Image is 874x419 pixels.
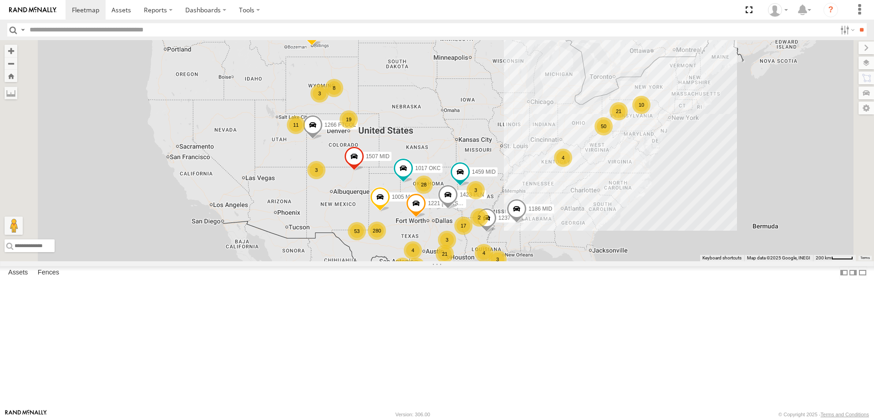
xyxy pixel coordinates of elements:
[839,266,849,279] label: Dock Summary Table to the Left
[813,255,856,261] button: Map Scale: 200 km per 44 pixels
[307,161,325,179] div: 3
[5,87,17,99] label: Measure
[9,7,56,13] img: rand-logo.svg
[415,176,433,194] div: 28
[816,255,831,260] span: 200 km
[5,410,47,419] a: Visit our Website
[310,84,329,103] div: 3
[5,217,23,235] button: Drag Pegman onto the map to open Street View
[778,412,869,417] div: © Copyright 2025 -
[5,45,17,57] button: Zoom in
[858,266,867,279] label: Hide Summary Table
[554,149,572,167] div: 4
[528,205,552,212] span: 1186 MID
[860,256,870,260] a: Terms
[610,102,628,120] div: 21
[325,122,356,128] span: 1266 FTCOL
[415,165,441,171] span: 1017 OKC
[823,3,838,17] i: ?
[747,255,810,260] span: Map data ©2025 Google, INEGI
[5,70,17,82] button: Zoom Home
[475,244,493,262] div: 4
[368,222,386,240] div: 280
[396,412,430,417] div: Version: 306.00
[287,116,305,134] div: 11
[488,250,507,269] div: 3
[392,194,416,200] span: 1005 MID
[702,255,742,261] button: Keyboard shortcuts
[436,245,454,263] div: 21
[340,110,358,129] div: 19
[33,266,64,279] label: Fences
[4,266,32,279] label: Assets
[632,96,650,114] div: 10
[498,215,523,221] span: 1237 CTR
[404,241,422,259] div: 4
[393,258,412,276] div: 8
[595,117,613,135] div: 50
[5,57,17,70] button: Zoom out
[837,23,856,36] label: Search Filter Options
[467,181,485,199] div: 3
[849,266,858,279] label: Dock Summary Table to the Right
[454,217,473,235] div: 17
[765,3,791,17] div: Randy Yohe
[325,79,343,97] div: 8
[470,208,488,227] div: 2
[821,412,869,417] a: Terms and Conditions
[438,231,456,249] div: 3
[428,200,487,207] span: 1221 [PERSON_NAME]
[19,23,26,36] label: Search Query
[348,222,366,240] div: 53
[859,102,874,114] label: Map Settings
[472,169,496,175] span: 1459 MID
[366,153,390,159] span: 1507 MID
[460,191,484,197] span: 1423 PLN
